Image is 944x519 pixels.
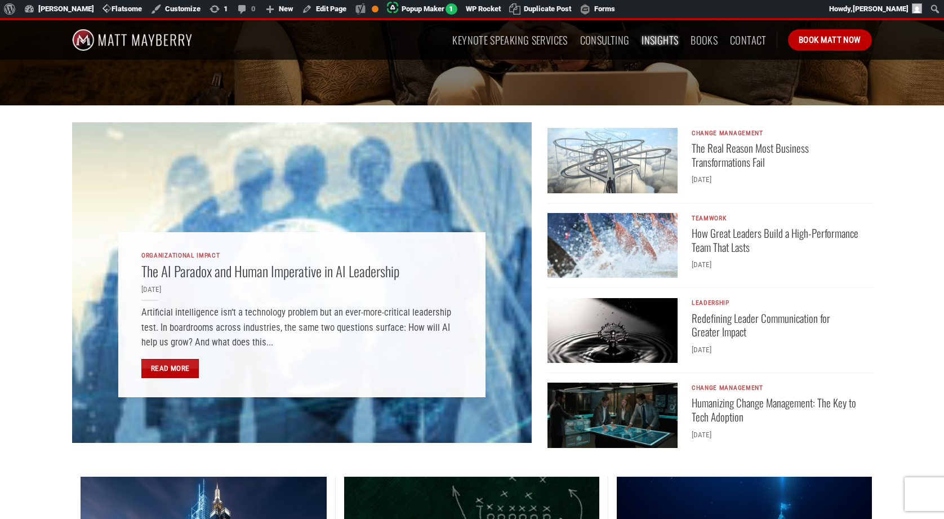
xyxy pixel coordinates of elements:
[692,130,859,137] p: Change Management
[692,344,859,356] div: [DATE]
[692,396,859,424] a: Humanizing Change Management: The Key to Tech Adoption
[692,227,859,255] a: How Great Leaders Build a High-Performance Team That Lasts
[72,20,192,60] img: Matt Mayberry
[692,429,859,441] div: [DATE]
[691,30,718,50] a: Books
[799,33,861,47] span: Book Matt Now
[446,3,457,15] span: 1
[692,141,859,170] a: The Real Reason Most Business Transformations Fail
[642,30,678,50] a: Insights
[452,30,567,50] a: Keynote Speaking Services
[372,6,379,12] div: OK
[692,384,859,392] p: Change Management
[72,122,532,443] img: ai leadership
[141,359,199,378] a: Read More
[141,252,462,260] p: Organizational Impact
[547,128,678,193] img: business transformations
[692,174,859,185] div: [DATE]
[547,298,678,363] img: leader communication
[141,305,462,351] p: Artificial intelligence isn’t a technology problem but an ever-more-critical leadership test. In ...
[692,259,859,270] div: [DATE]
[580,30,630,50] a: Consulting
[141,262,399,280] a: The AI Paradox and Human Imperative in AI Leadership
[853,5,909,13] span: [PERSON_NAME]
[692,312,859,340] a: Redefining Leader Communication for Greater Impact
[692,215,859,223] p: Teamwork
[547,213,678,278] img: build high-performance team
[730,30,767,50] a: Contact
[788,29,872,51] a: Book Matt Now
[547,383,678,448] img: tech adoption
[692,299,859,307] p: Leadership
[141,283,462,295] div: [DATE]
